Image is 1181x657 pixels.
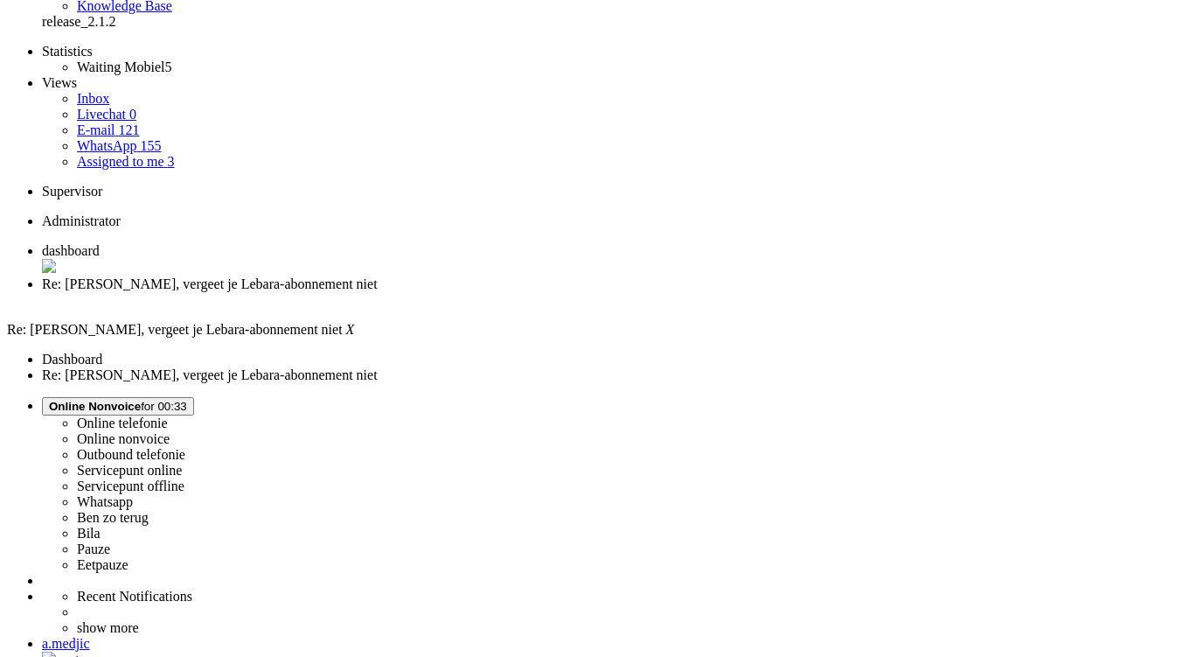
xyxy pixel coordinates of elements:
label: Eetpauze [77,557,129,572]
span: Livechat [77,107,126,122]
span: dashboard [42,243,100,258]
span: release_2.1.2 [42,14,115,29]
a: E-mail 121 [77,122,140,137]
label: Ben zo terug [77,510,149,525]
label: Servicepunt offline [77,479,184,493]
a: Inbox [77,91,109,106]
label: Bila [77,526,101,541]
p: Bedankt voor je mail! [16,50,247,63]
button: Online Nonvoicefor 00:33 [42,397,194,416]
li: 16636 [42,276,1174,308]
label: Servicepunt online [77,463,182,478]
li: Online Nonvoicefor 00:33 Online telefonieOnline nonvoiceOutbound telefonieServicepunt onlineServi... [42,397,1174,573]
span: 121 [119,122,140,137]
li: Views [42,75,1174,91]
a: Livechat 0 [77,107,136,122]
li: Statistics [42,44,1174,59]
li: Administrator [42,213,1174,229]
a: WhatsApp 155 [77,138,161,153]
a: Assigned to me 3 [77,154,175,169]
p: Beste Mahmood, [16,26,247,39]
p: Om welke bestelling gaat dit? En heb je hier het ordernummer van? Dan zullen wij de bestelling vo... [16,73,247,113]
label: Outbound telefonie [77,447,185,462]
li: Re: [PERSON_NAME], vergeet je Lebara-abonnement niet [42,367,1174,383]
i: X [346,322,355,337]
div: Close tab [42,259,1174,276]
span: WhatsApp [77,138,136,153]
span: 5 [164,59,171,74]
a: show more [77,620,139,635]
span: for 00:33 [49,400,187,413]
label: Online telefonie [77,416,168,430]
img: ic_close.svg [42,259,56,273]
span: E-mail [77,122,115,137]
li: Supervisor [42,184,1174,199]
body: Rich Text Area. Press ALT-0 for help. [7,7,255,195]
span: Online Nonvoice [49,400,141,413]
li: Recent Notifications [77,589,1174,605]
span: Re: [PERSON_NAME], vergeet je Lebara-abonnement niet [42,276,378,291]
span: Assigned to me [77,154,164,169]
span: 155 [140,138,161,153]
a: Waiting Mobiel [77,59,171,74]
div: Close tab [42,292,1174,308]
span: 0 [129,107,136,122]
p: Wij horen graag van je! {{signature}} [16,123,247,176]
span: Re: [PERSON_NAME], vergeet je Lebara-abonnement niet [7,322,343,337]
label: Online nonvoice [77,431,170,446]
li: Dashboard [42,352,1174,367]
label: Pauze [77,542,110,556]
li: Dashboard [42,243,1174,276]
div: a.medjic [42,636,1174,652]
span: 3 [168,154,175,169]
label: Whatsapp [77,494,133,509]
